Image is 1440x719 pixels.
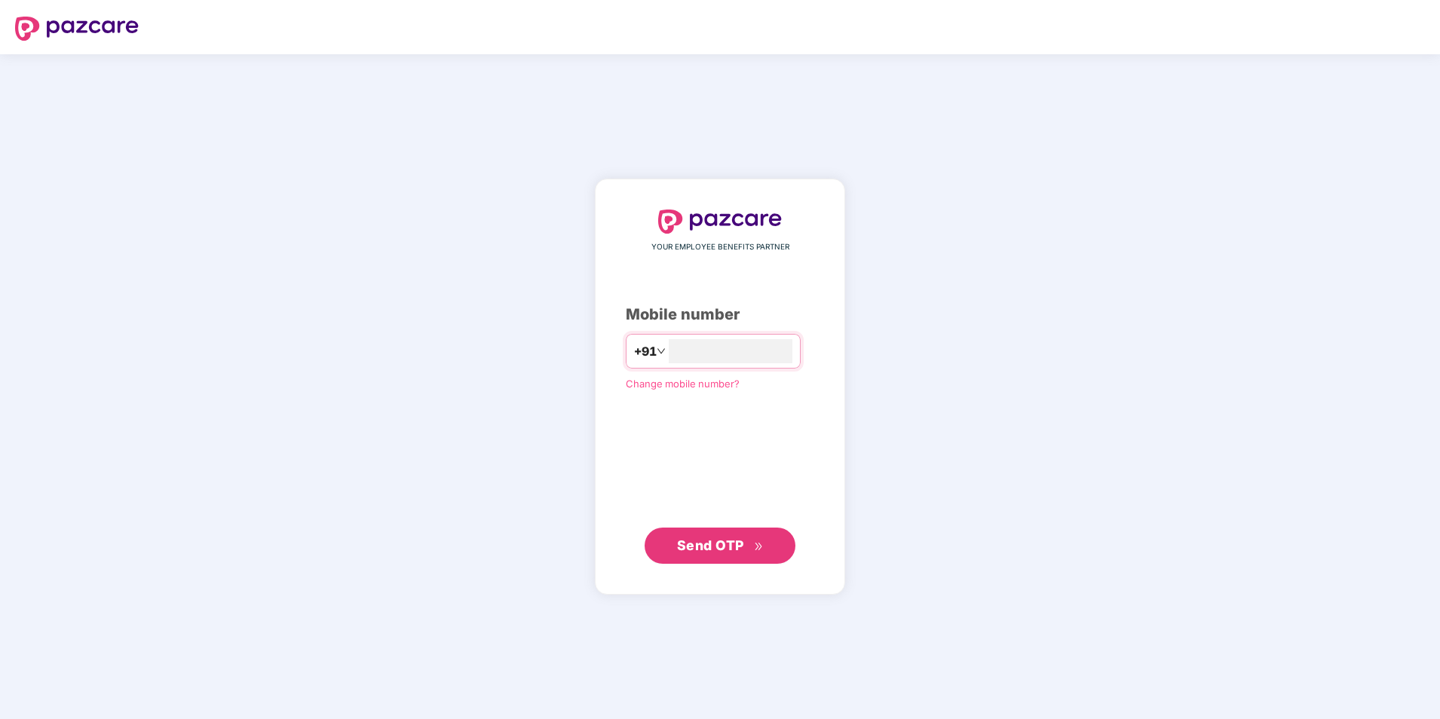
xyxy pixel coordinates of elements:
[626,303,814,326] div: Mobile number
[15,17,139,41] img: logo
[677,537,744,553] span: Send OTP
[657,347,666,356] span: down
[626,378,740,390] a: Change mobile number?
[754,542,764,552] span: double-right
[634,342,657,361] span: +91
[658,210,782,234] img: logo
[651,241,789,253] span: YOUR EMPLOYEE BENEFITS PARTNER
[645,528,795,564] button: Send OTPdouble-right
